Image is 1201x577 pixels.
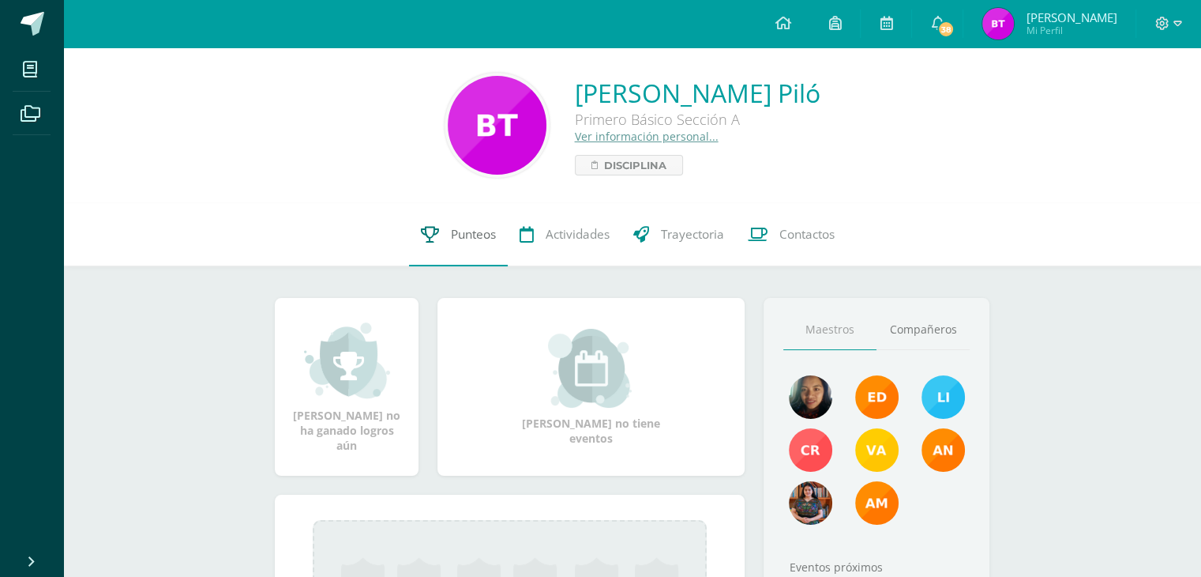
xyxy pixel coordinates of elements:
[779,226,835,243] span: Contactos
[448,76,546,175] img: e19f23120362d2744c0578d0da69a88a.png
[304,321,390,400] img: achievement_small.png
[855,481,899,525] img: 50f882f3bb7c90aae75b3f40dfd7f9ae.png
[855,375,899,419] img: f40e456500941b1b33f0807dd74ea5cf.png
[789,375,832,419] img: c97de3f0a4f62e6deb7e91c2258cdedc.png
[921,375,965,419] img: 93ccdf12d55837f49f350ac5ca2a40a5.png
[783,310,876,350] a: Maestros
[575,129,719,144] a: Ver información personal...
[736,203,846,266] a: Contactos
[546,226,610,243] span: Actividades
[575,110,820,129] div: Primero Básico Sección A
[604,156,666,175] span: Disciplina
[789,481,832,525] img: 96169a482c0de6f8e254ca41c8b0a7b1.png
[982,8,1014,40] img: 464e16369c82ee0c6b5a4088b02c148d.png
[876,310,970,350] a: Compañeros
[783,560,970,575] div: Eventos próximos
[291,321,403,453] div: [PERSON_NAME] no ha ganado logros aún
[1026,9,1117,25] span: [PERSON_NAME]
[1026,24,1117,37] span: Mi Perfil
[512,329,670,446] div: [PERSON_NAME] no tiene eventos
[855,428,899,472] img: cd5e356245587434922763be3243eb79.png
[575,76,820,110] a: [PERSON_NAME] Piló
[937,21,955,38] span: 38
[508,203,621,266] a: Actividades
[451,226,496,243] span: Punteos
[921,428,965,472] img: a348d660b2b29c2c864a8732de45c20a.png
[621,203,736,266] a: Trayectoria
[661,226,724,243] span: Trayectoria
[789,428,832,472] img: 6117b1eb4e8225ef5a84148c985d17e2.png
[409,203,508,266] a: Punteos
[575,155,683,175] a: Disciplina
[548,329,634,408] img: event_small.png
